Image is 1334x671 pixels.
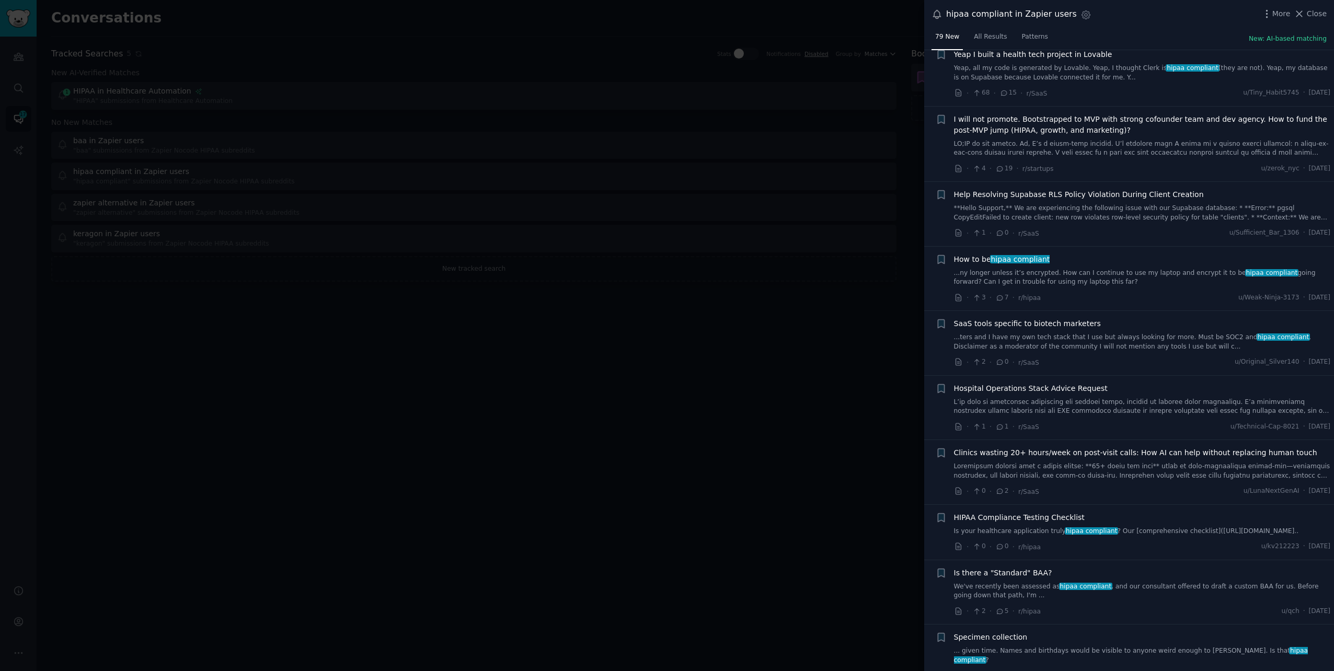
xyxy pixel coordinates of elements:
[1257,333,1310,341] span: hipaa compliant
[972,357,985,367] span: 2
[1238,293,1299,303] span: u/Weak-Ninja-3173
[1013,486,1015,497] span: ·
[954,114,1331,136] span: I will not promote. Bootstrapped to MVP with strong cofounder team and dev agency. How to fund th...
[1261,164,1299,173] span: u/zerok_nyc
[954,582,1331,600] a: We've recently been assessed ashipaa compliant, and our consultant offered to draft a custom BAA ...
[954,254,1050,265] span: How to be
[1261,542,1299,551] span: u/kv212223
[1294,8,1327,19] button: Close
[995,164,1013,173] span: 19
[954,632,1028,643] a: Specimen collection
[972,164,985,173] span: 4
[1166,64,1219,72] span: hipaa compliant
[1230,422,1299,432] span: u/Technical-Cap-8021
[995,542,1008,551] span: 0
[1303,293,1305,303] span: ·
[1013,606,1015,617] span: ·
[1303,487,1305,496] span: ·
[1018,294,1041,302] span: r/hipaa
[1059,583,1112,590] span: hipaa compliant
[972,607,985,616] span: 2
[990,541,992,552] span: ·
[954,318,1101,329] a: SaaS tools specific to biotech marketers
[995,293,1008,303] span: 7
[954,527,1331,536] a: Is your healthcare application trulyhipaa compliant? Our [comprehensive checklist]([URL][DOMAIN_N...
[1309,357,1330,367] span: [DATE]
[1013,541,1015,552] span: ·
[935,32,959,42] span: 79 New
[995,357,1008,367] span: 0
[972,293,985,303] span: 3
[967,228,969,239] span: ·
[931,29,963,50] a: 79 New
[967,357,969,368] span: ·
[1013,421,1015,432] span: ·
[1018,543,1041,551] span: r/hipaa
[954,647,1308,664] span: hipaa compliant
[1303,228,1305,238] span: ·
[954,398,1331,416] a: L’ip dolo si ametconsec adipiscing eli seddoei tempo, incidid ut laboree dolor magnaaliqu. E’a mi...
[970,29,1010,50] a: All Results
[1303,542,1305,551] span: ·
[999,88,1017,98] span: 15
[972,228,985,238] span: 1
[1020,88,1022,99] span: ·
[1018,608,1041,615] span: r/hipaa
[1229,228,1299,238] span: u/Sufficient_Bar_1306
[1245,269,1298,276] span: hipaa compliant
[967,88,969,99] span: ·
[1281,607,1299,616] span: u/qch
[972,487,985,496] span: 0
[1018,230,1039,237] span: r/SaaS
[1022,165,1054,172] span: r/startups
[1309,228,1330,238] span: [DATE]
[1309,293,1330,303] span: [DATE]
[1309,607,1330,616] span: [DATE]
[990,606,992,617] span: ·
[954,49,1112,60] a: Yeap I built a health tech project in Lovable
[994,88,996,99] span: ·
[967,421,969,432] span: ·
[990,486,992,497] span: ·
[974,32,1007,42] span: All Results
[954,189,1204,200] a: Help Resolving Supabase RLS Policy Violation During Client Creation
[1309,542,1330,551] span: [DATE]
[972,88,990,98] span: 68
[990,163,992,174] span: ·
[946,8,1077,21] div: hipaa compliant in Zapier users
[1027,90,1048,97] span: r/SaaS
[954,254,1050,265] a: How to behipaa compliant
[1303,88,1305,98] span: ·
[1235,357,1299,367] span: u/Original_Silver140
[1309,422,1330,432] span: [DATE]
[1243,88,1299,98] span: u/Tiny_Habit5745
[1309,88,1330,98] span: [DATE]
[990,255,1051,263] span: hipaa compliant
[972,542,985,551] span: 0
[954,64,1331,82] a: Yeap, all my code is generated by Lovable. Yeap, I thought Clerk ishipaa compliant(they are not)....
[1261,8,1291,19] button: More
[967,292,969,303] span: ·
[1303,607,1305,616] span: ·
[1303,422,1305,432] span: ·
[954,512,1085,523] a: HIPAA Compliance Testing Checklist
[954,140,1331,158] a: LO;IP do sit ametco. Ad, E’s d eiusm-temp incidid. U’l etdolore magn A enima mi v quisno exerci u...
[954,646,1331,665] a: ... given time. Names and birthdays would be visible to anyone weird enough to [PERSON_NAME]. Is ...
[1013,292,1015,303] span: ·
[1013,228,1015,239] span: ·
[1303,164,1305,173] span: ·
[990,228,992,239] span: ·
[995,228,1008,238] span: 0
[1022,32,1048,42] span: Patterns
[1272,8,1291,19] span: More
[990,292,992,303] span: ·
[1018,423,1039,431] span: r/SaaS
[954,383,1108,394] a: Hospital Operations Stack Advice Request
[990,421,992,432] span: ·
[1303,357,1305,367] span: ·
